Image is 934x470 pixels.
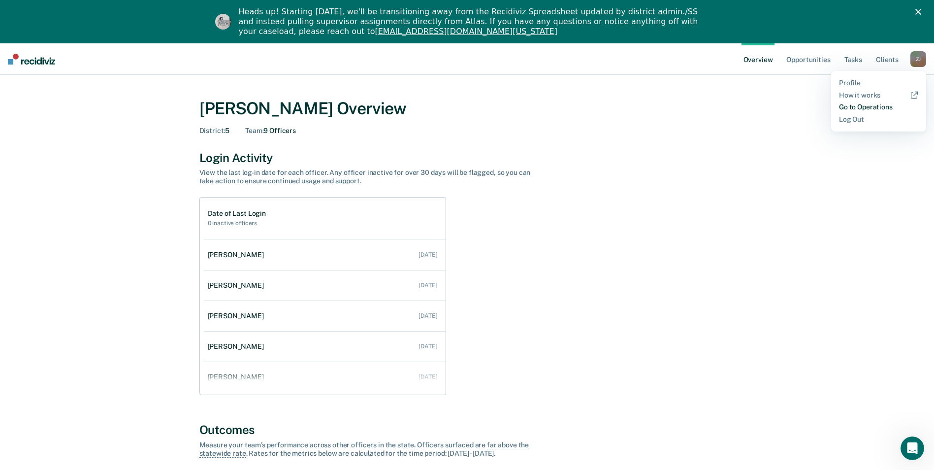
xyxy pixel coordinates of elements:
[839,115,918,124] a: Log Out
[419,251,437,258] div: [DATE]
[842,43,864,75] a: Tasks
[204,241,446,269] a: [PERSON_NAME] [DATE]
[8,54,55,65] img: Recidiviz
[199,127,225,134] span: District :
[199,168,544,185] div: View the last log-in date for each officer. Any officer inactive for over 30 days will be flagged...
[419,343,437,350] div: [DATE]
[208,342,268,351] div: [PERSON_NAME]
[199,151,735,165] div: Login Activity
[199,99,735,119] div: [PERSON_NAME] Overview
[208,251,268,259] div: [PERSON_NAME]
[204,333,446,361] a: [PERSON_NAME] [DATE]
[208,220,266,227] h2: 0 inactive officers
[208,373,268,381] div: [PERSON_NAME]
[204,302,446,330] a: [PERSON_NAME] [DATE]
[839,103,918,111] a: Go to Operations
[419,312,437,319] div: [DATE]
[239,7,704,36] div: Heads up! Starting [DATE], we'll be transitioning away from the Recidiviz Spreadsheet updated by ...
[245,127,296,135] div: 9 Officers
[839,79,918,87] a: Profile
[375,27,557,36] a: [EMAIL_ADDRESS][DOMAIN_NAME][US_STATE]
[208,281,268,290] div: [PERSON_NAME]
[204,363,446,391] a: [PERSON_NAME] [DATE]
[215,14,231,30] img: Profile image for Kim
[874,43,901,75] a: Clients
[419,373,437,380] div: [DATE]
[915,9,925,15] div: Close
[199,441,544,458] div: Measure your team’s performance across other officer s in the state. Officer s surfaced are . Rat...
[910,51,926,67] div: Z J
[204,271,446,300] a: [PERSON_NAME] [DATE]
[199,127,230,135] div: 5
[419,282,437,289] div: [DATE]
[741,43,775,75] a: Overview
[199,423,735,437] div: Outcomes
[910,51,926,67] button: ZJ
[839,91,918,100] a: How it works
[208,312,268,320] div: [PERSON_NAME]
[208,209,266,218] h1: Date of Last Login
[245,127,263,134] span: Team :
[784,43,832,75] a: Opportunities
[901,436,924,460] iframe: Intercom live chat
[199,441,529,458] span: far above the statewide rate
